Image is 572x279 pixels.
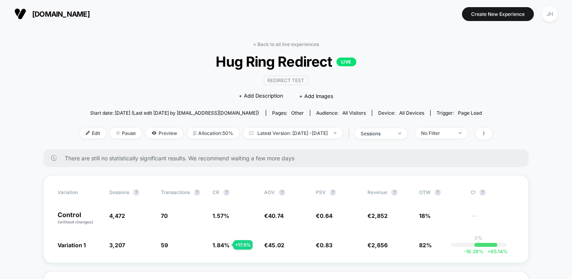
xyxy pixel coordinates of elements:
span: 0.83 [320,242,332,248]
button: ? [133,189,139,196]
img: edit [86,131,90,135]
span: € [264,212,284,219]
span: + Add Description [239,92,283,100]
button: ? [479,189,486,196]
span: CR [213,189,219,195]
span: € [367,212,388,219]
span: Page Load [458,110,482,116]
button: ? [330,189,336,196]
span: Redirect Test [264,76,308,85]
span: 18% [419,212,431,219]
span: AOV [264,189,275,195]
button: ? [391,189,398,196]
span: Edit [80,128,106,139]
span: Allocation: 50% [187,128,239,139]
img: Visually logo [14,8,26,20]
span: OTW [419,189,463,196]
div: Audience: [316,110,366,116]
span: € [316,242,332,248]
p: 0% [475,235,483,241]
span: 1.57 % [213,212,229,219]
img: end [116,131,120,135]
span: 82% [419,242,432,248]
p: LIVE [336,58,356,66]
span: + Add Images [299,93,333,99]
span: (without changes) [58,219,93,224]
img: end [334,132,336,134]
img: end [459,132,462,134]
span: [DOMAIN_NAME] [32,10,90,18]
span: € [316,212,332,219]
span: Latest Version: [DATE] - [DATE] [243,128,342,139]
span: Revenue [367,189,387,195]
span: 70 [161,212,168,219]
img: end [398,133,401,134]
button: JH [540,6,560,22]
button: ? [279,189,285,196]
span: -16.28 % [464,248,483,254]
button: ? [435,189,441,196]
span: all devices [399,110,424,116]
span: There are still no statistically significant results. We recommend waiting a few more days [65,155,513,162]
span: 65.14 % [483,248,508,254]
span: 45.02 [268,242,284,248]
div: + 17.5 % [233,240,253,250]
span: CI [471,189,514,196]
span: --- [471,214,514,225]
span: 59 [161,242,168,248]
span: 3,207 [109,242,125,248]
p: Control [58,212,101,225]
span: Sessions [109,189,129,195]
span: Preview [146,128,183,139]
div: sessions [361,131,392,137]
span: + [487,248,491,254]
span: 0.64 [320,212,332,219]
span: Variation [58,189,101,196]
span: Pause [110,128,142,139]
span: € [367,242,388,248]
span: Variation 1 [58,242,86,248]
span: € [264,242,284,248]
a: < Back to all live experiences [253,41,319,47]
span: Start date: [DATE] (Last edit [DATE] by [EMAIL_ADDRESS][DOMAIN_NAME]) [90,110,259,116]
div: JH [542,6,558,22]
span: 4,472 [109,212,125,219]
span: All Visitors [342,110,366,116]
span: 2,852 [371,212,388,219]
span: 2,656 [371,242,388,248]
button: ? [223,189,230,196]
span: 1.84 % [213,242,230,248]
span: Hug Ring Redirect [100,53,472,70]
div: Pages: [272,110,304,116]
div: No Filter [421,130,453,136]
img: rebalance [193,131,196,135]
span: Device: [372,110,430,116]
button: [DOMAIN_NAME] [12,8,92,20]
span: 40.74 [268,212,284,219]
img: calendar [249,131,253,135]
p: | [478,241,479,247]
button: ? [194,189,200,196]
span: other [291,110,304,116]
span: Transactions [161,189,190,195]
span: PSV [316,189,326,195]
div: Trigger: [437,110,482,116]
button: Create New Experience [462,7,534,21]
span: | [346,128,355,139]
